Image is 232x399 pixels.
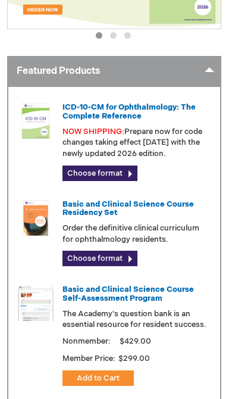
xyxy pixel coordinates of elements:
[62,308,211,331] p: The Academy's question bank is an essential resource for resident success.
[124,32,131,39] button: 3 of 3
[62,354,115,363] strong: Member Price:
[62,285,194,303] a: Basic and Clinical Science Course Self-Assessment Program
[62,126,211,160] p: Prepare now for code changes taking effect [DATE] with the newly updated 2026 edition.
[62,334,111,349] strong: Nonmember:
[18,285,54,321] img: bcscself_20.jpg
[96,32,102,39] button: 1 of 3
[118,336,153,346] span: $429.00
[62,223,211,245] p: Order the definitive clinical curriculum for ophthalmology residents.
[62,370,134,386] button: Add to Cart
[18,200,54,236] img: 02850963u_47.png
[62,102,196,120] a: ICD-10-CM for Ophthalmology: The Complete Reference
[7,56,221,86] a: Featured Products
[62,199,194,217] a: Basic and Clinical Science Course Residency Set
[18,103,54,139] img: 0120008u_42.png
[62,166,137,181] a: Choose format
[77,373,120,383] span: Add to Cart
[110,32,117,39] button: 2 of 3
[117,354,152,363] span: $299.00
[62,127,124,136] font: NOW SHIPPING:
[62,251,137,266] a: Choose format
